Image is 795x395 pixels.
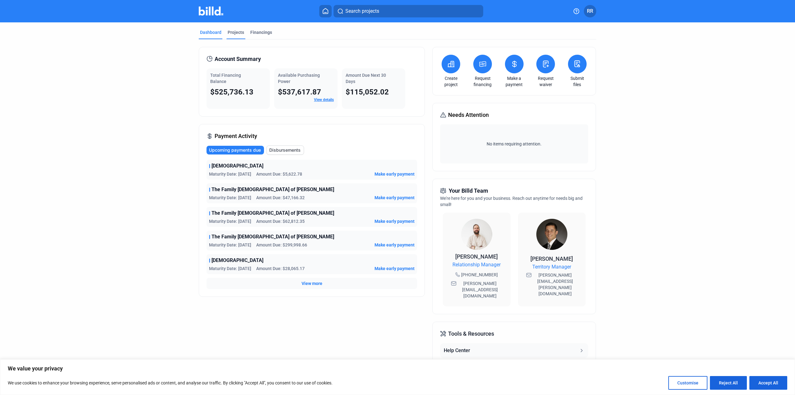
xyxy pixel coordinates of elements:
[566,75,588,88] a: Submit files
[215,55,261,63] span: Account Summary
[584,5,596,17] button: RR
[536,219,567,250] img: Territory Manager
[256,195,305,201] span: Amount Due: $47,166.32
[587,7,593,15] span: RR
[314,98,334,102] a: View details
[375,242,415,248] button: Make early payment
[503,75,525,88] a: Make a payment
[215,132,257,140] span: Payment Activity
[448,111,489,119] span: Needs Attention
[210,88,253,96] span: $525,736.13
[345,7,379,15] span: Search projects
[443,141,585,147] span: No items requiring attention.
[668,376,707,390] button: Customise
[209,171,251,177] span: Maturity Date: [DATE]
[250,29,272,35] div: Financings
[444,347,470,354] div: Help Center
[535,75,556,88] a: Request waiver
[532,263,571,271] span: Territory Manager
[533,272,578,297] span: [PERSON_NAME][EMAIL_ADDRESS][PERSON_NAME][DOMAIN_NAME]
[211,186,334,193] span: The Family [DEMOGRAPHIC_DATA] of [PERSON_NAME]
[749,376,787,390] button: Accept All
[209,147,261,153] span: Upcoming payments due
[375,171,415,177] button: Make early payment
[211,162,263,170] span: [DEMOGRAPHIC_DATA]
[211,233,334,241] span: The Family [DEMOGRAPHIC_DATA] of [PERSON_NAME]
[458,280,502,299] span: [PERSON_NAME][EMAIL_ADDRESS][DOMAIN_NAME]
[209,242,251,248] span: Maturity Date: [DATE]
[472,75,493,88] a: Request financing
[448,329,494,338] span: Tools & Resources
[256,242,307,248] span: Amount Due: $299,998.66
[302,280,322,287] button: View more
[440,196,583,207] span: We're here for you and your business. Reach out anytime for needs big and small!
[440,75,462,88] a: Create project
[8,365,787,372] p: We value your privacy
[278,73,320,84] span: Available Purchasing Power
[452,261,501,269] span: Relationship Manager
[375,195,415,201] button: Make early payment
[210,73,241,84] span: Total Financing Balance
[200,29,221,35] div: Dashboard
[8,379,333,387] p: We use cookies to enhance your browsing experience, serve personalised ads or content, and analys...
[346,73,386,84] span: Amount Due Next 30 Days
[256,171,302,177] span: Amount Due: $5,622.78
[211,257,263,264] span: [DEMOGRAPHIC_DATA]
[375,265,415,272] button: Make early payment
[449,186,488,195] span: Your Billd Team
[530,255,573,262] span: [PERSON_NAME]
[228,29,244,35] div: Projects
[256,265,305,272] span: Amount Due: $28,065.17
[375,218,415,224] button: Make early payment
[278,88,321,96] span: $537,617.87
[269,147,301,153] span: Disbursements
[266,145,304,155] button: Disbursements
[256,218,305,224] span: Amount Due: $62,812.35
[209,195,251,201] span: Maturity Date: [DATE]
[455,253,498,260] span: [PERSON_NAME]
[334,5,483,17] button: Search projects
[710,376,747,390] button: Reject All
[199,7,223,16] img: Billd Company Logo
[346,88,389,96] span: $115,052.02
[440,343,588,358] button: Help Center
[207,146,264,154] button: Upcoming payments due
[209,218,251,224] span: Maturity Date: [DATE]
[461,219,492,250] img: Relationship Manager
[211,209,334,217] span: The Family [DEMOGRAPHIC_DATA] of [PERSON_NAME]
[461,272,498,278] span: [PHONE_NUMBER]
[209,265,251,272] span: Maturity Date: [DATE]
